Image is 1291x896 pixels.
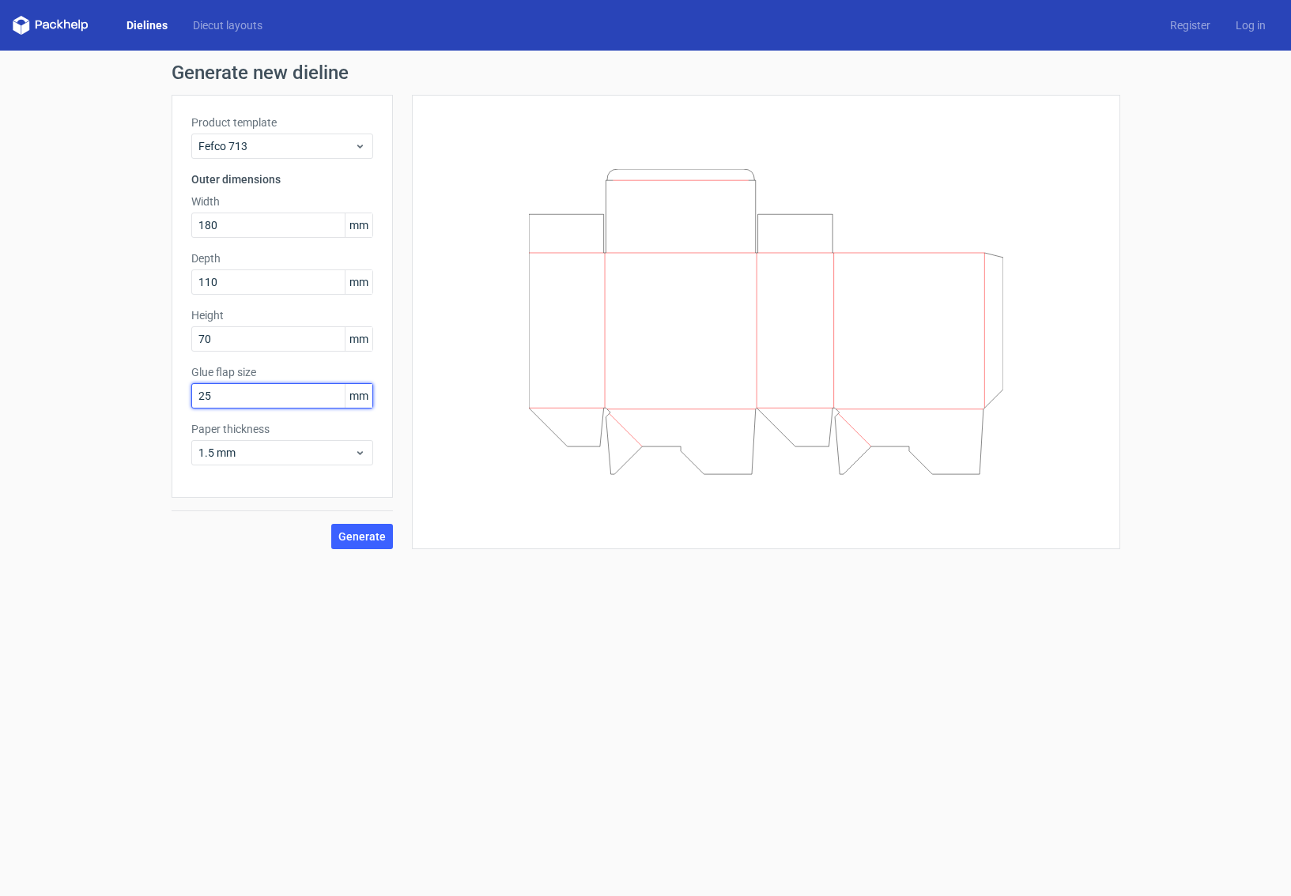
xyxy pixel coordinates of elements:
span: Generate [338,531,386,542]
a: Dielines [114,17,180,33]
h3: Outer dimensions [191,171,373,187]
label: Product template [191,115,373,130]
a: Diecut layouts [180,17,275,33]
label: Width [191,194,373,209]
span: mm [345,327,372,351]
span: mm [345,384,372,408]
a: Log in [1223,17,1278,33]
label: Glue flap size [191,364,373,380]
a: Register [1157,17,1223,33]
span: 1.5 mm [198,445,354,461]
span: mm [345,270,372,294]
h1: Generate new dieline [172,63,1120,82]
span: Fefco 713 [198,138,354,154]
button: Generate [331,524,393,549]
label: Paper thickness [191,421,373,437]
span: mm [345,213,372,237]
label: Depth [191,250,373,266]
label: Height [191,307,373,323]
